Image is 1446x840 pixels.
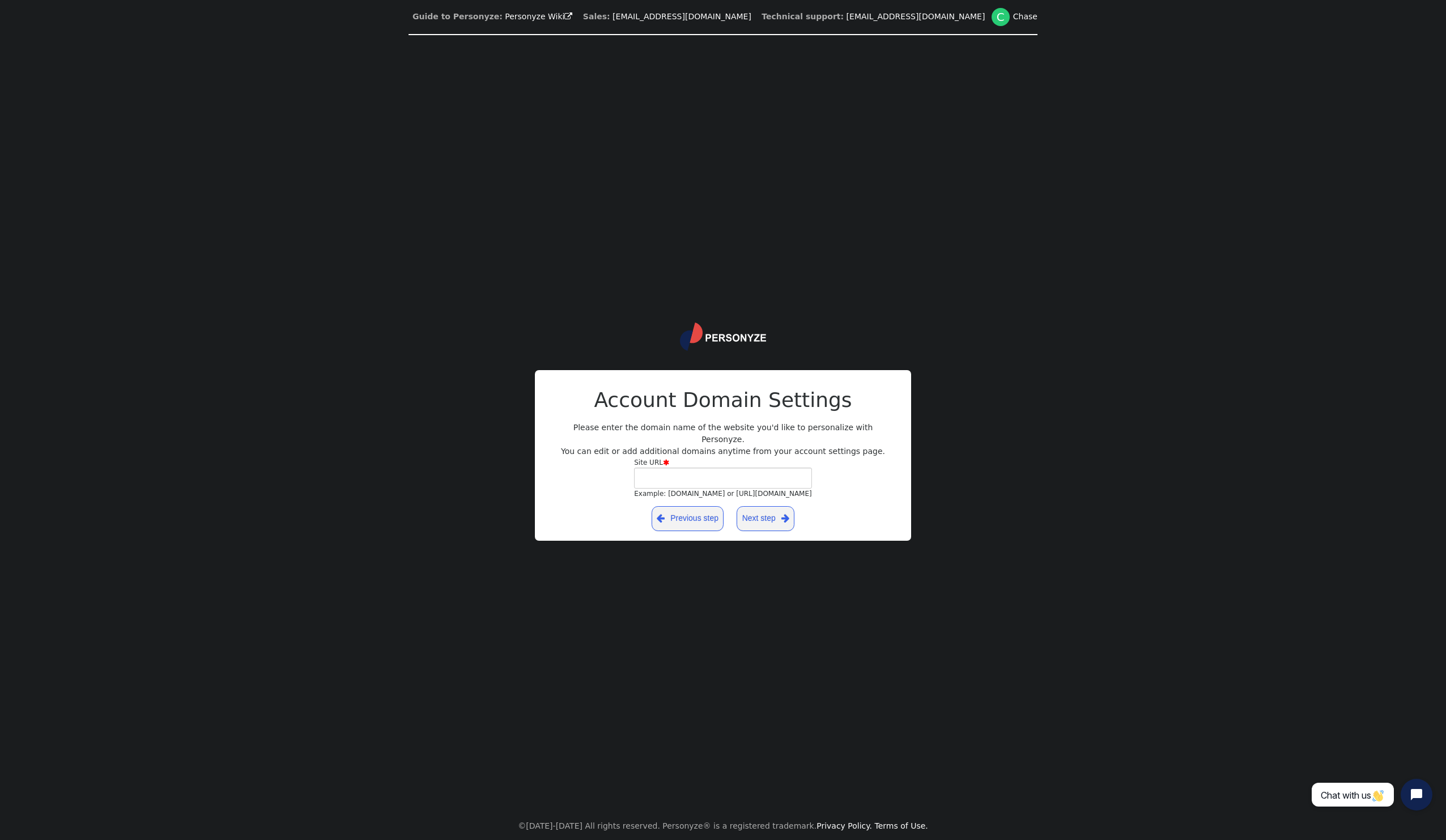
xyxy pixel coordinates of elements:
[816,821,872,830] a: Privacy Policy.
[634,489,812,499] div: Example: [DOMAIN_NAME] or [URL][DOMAIN_NAME]
[652,506,724,531] a: Previous step
[583,12,610,21] b: Sales:
[634,457,812,468] div: Site URL
[875,821,928,830] a: Terms of Use.
[847,12,985,21] a: [EMAIL_ADDRESS][DOMAIN_NAME]
[553,385,893,532] div: Please enter the domain name of the website you'd like to personalize with Personyze. You can edi...
[505,12,572,21] a: Personyze Wiki
[564,12,572,20] span: 
[737,506,794,531] a: Next step
[781,511,789,525] span: 
[992,12,1037,21] a: CChase
[412,12,503,21] b: Guide to Personyze:
[634,468,812,488] input: Site URL Example: [DOMAIN_NAME] or [URL][DOMAIN_NAME]
[657,511,665,525] span: 
[680,323,766,351] img: logo.svg
[992,8,1010,26] div: C
[663,459,669,466] span: 
[518,812,928,840] center: ©[DATE]-[DATE] All rights reserved. Personyze® is a registered trademark.
[553,385,893,415] h2: Account Domain Settings
[613,12,751,21] a: [EMAIL_ADDRESS][DOMAIN_NAME]
[762,12,844,21] b: Technical support:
